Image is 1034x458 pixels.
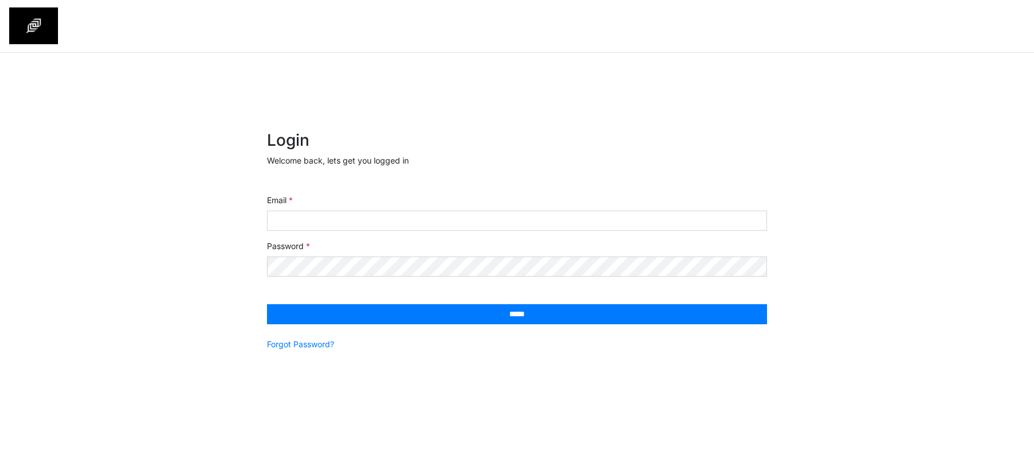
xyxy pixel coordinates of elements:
[267,194,293,206] label: Email
[267,338,334,350] a: Forgot Password?
[9,7,58,44] img: spp logo
[267,131,767,150] h2: Login
[267,240,310,252] label: Password
[267,154,767,166] p: Welcome back, lets get you logged in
